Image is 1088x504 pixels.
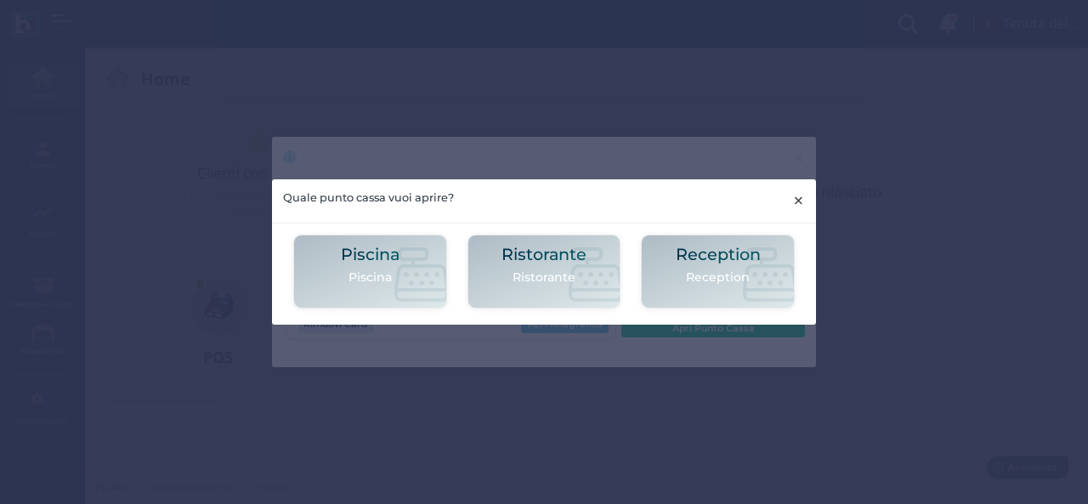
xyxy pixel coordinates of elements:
[676,246,761,263] h2: Reception
[341,269,399,286] p: Piscina
[781,179,816,223] button: Close
[676,269,761,286] p: Reception
[501,269,586,286] p: Ristorante
[501,246,586,263] h2: Ristorante
[50,14,112,26] span: Assistenza
[792,190,805,212] span: ×
[341,246,399,263] h2: Piscina
[283,190,454,206] h5: Quale punto cassa vuoi aprire?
